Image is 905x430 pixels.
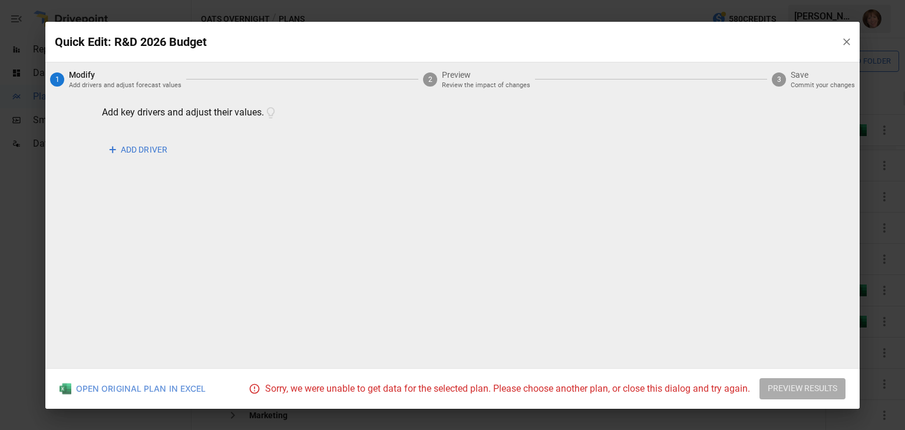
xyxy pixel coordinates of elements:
[55,32,831,51] p: Quick Edit: R&D 2026 Budget
[442,69,530,81] span: Preview
[759,378,845,399] button: PREVIEW RESULTS
[777,75,781,84] text: 3
[791,69,855,81] span: Save
[102,97,278,129] p: Add key drivers and adjust their values.
[442,81,530,91] p: Review the impact of changes
[428,75,432,84] text: 2
[791,81,855,91] p: Commit your changes
[265,382,750,396] p: Sorry, we were unable to get data for the selected plan. Please choose another plan, or close thi...
[60,383,206,395] div: OPEN ORIGINAL PLAN IN EXCEL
